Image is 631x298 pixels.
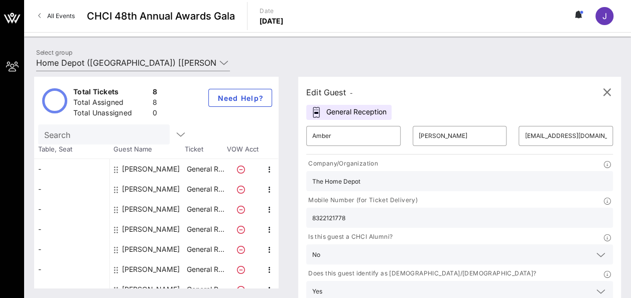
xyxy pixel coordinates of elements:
[225,144,260,155] span: VOW Acct
[153,87,157,99] div: 8
[306,232,393,242] p: Is this guest a CHCI Alumni?
[185,239,225,259] p: General R…
[306,105,392,120] div: General Reception
[34,199,109,219] div: -
[34,259,109,279] div: -
[185,199,225,219] p: General R…
[306,244,613,264] div: No
[122,199,180,219] div: Brett Layson
[260,16,284,26] p: [DATE]
[34,239,109,259] div: -
[73,97,149,110] div: Total Assigned
[109,144,185,155] span: Guest Name
[122,179,180,199] div: Amber Yanez
[153,108,157,120] div: 0
[185,179,225,199] p: General R…
[73,108,149,120] div: Total Unassigned
[306,159,378,169] p: Company/Organization
[47,12,75,20] span: All Events
[419,128,501,144] input: Last Name*
[312,128,395,144] input: First Name*
[306,85,353,99] div: Edit Guest
[312,288,322,295] div: Yes
[185,144,225,155] span: Ticket
[602,11,607,21] span: J
[34,179,109,199] div: -
[260,6,284,16] p: Date
[34,219,109,239] div: -
[350,89,353,97] span: -
[122,259,180,279] div: Julissa Chavez
[34,144,109,155] span: Table, Seat
[87,9,235,24] span: CHCI 48th Annual Awards Gala
[306,268,536,279] p: Does this guest identify as [DEMOGRAPHIC_DATA]/[DEMOGRAPHIC_DATA]?
[217,94,264,102] span: Need Help?
[36,49,72,56] label: Select group
[122,159,180,179] div: Amalia Desir
[32,8,81,24] a: All Events
[185,259,225,279] p: General R…
[34,159,109,179] div: -
[312,251,320,258] div: No
[122,239,180,259] div: Joshua Thomas
[122,219,180,239] div: Jose Montes de Oca
[73,87,149,99] div: Total Tickets
[185,159,225,179] p: General R…
[595,7,613,25] div: J
[153,97,157,110] div: 8
[185,219,225,239] p: General R…
[525,128,607,144] input: Email*
[208,89,272,107] button: Need Help?
[306,195,418,206] p: Mobile Number (for Ticket Delivery)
